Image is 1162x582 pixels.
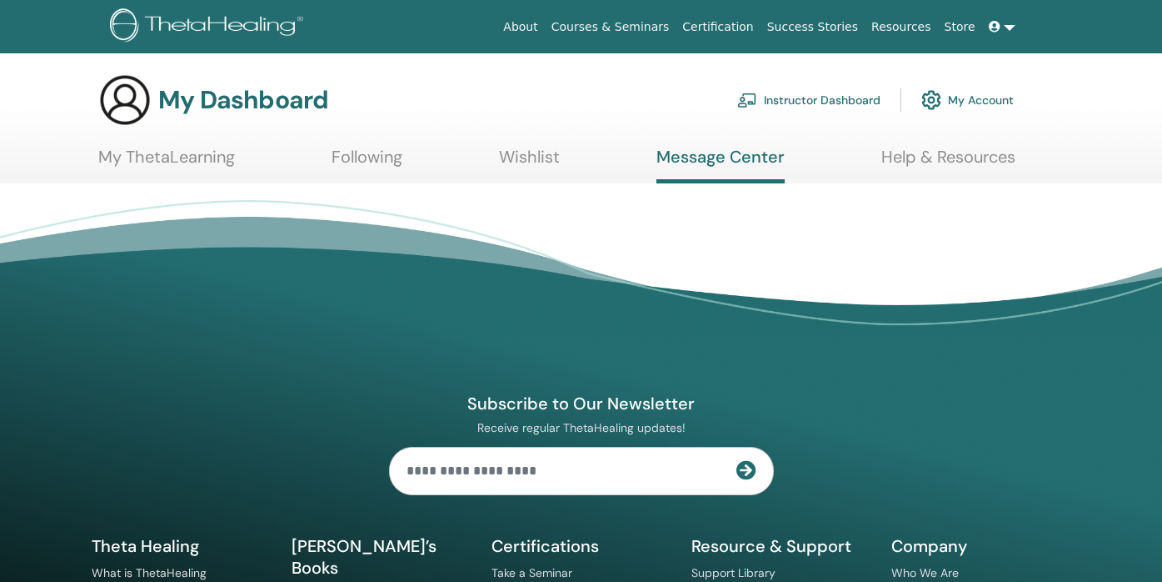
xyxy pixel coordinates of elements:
[491,565,572,580] a: Take a Seminar
[98,147,235,179] a: My ThetaLearning
[92,535,272,557] h5: Theta Healing
[865,12,938,43] a: Resources
[891,535,1071,557] h5: Company
[761,12,865,43] a: Success Stories
[737,93,757,108] img: chalkboard-teacher.svg
[921,86,941,114] img: cog.svg
[691,535,871,557] h5: Resource & Support
[676,12,760,43] a: Certification
[110,8,309,46] img: logo.png
[737,82,880,118] a: Instructor Dashboard
[499,147,560,179] a: Wishlist
[292,535,471,579] h5: [PERSON_NAME]’s Books
[389,420,774,435] p: Receive regular ThetaHealing updates!
[938,12,982,43] a: Store
[881,147,1015,179] a: Help & Resources
[158,85,328,115] h3: My Dashboard
[921,82,1014,118] a: My Account
[98,73,152,127] img: generic-user-icon.jpg
[389,393,774,414] h4: Subscribe to Our Newsletter
[691,565,775,580] a: Support Library
[332,147,402,179] a: Following
[656,147,785,183] a: Message Center
[491,535,671,557] h5: Certifications
[92,565,207,580] a: What is ThetaHealing
[545,12,676,43] a: Courses & Seminars
[496,12,544,43] a: About
[891,565,959,580] a: Who We Are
